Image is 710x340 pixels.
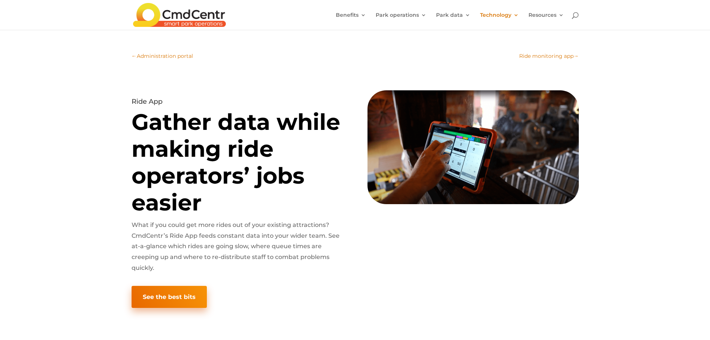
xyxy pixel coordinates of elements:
[132,52,193,61] a: ←Administration portal
[367,90,579,204] img: CmdCentrRideOperatorApp
[132,98,343,109] h4: Ride App
[519,53,574,59] span: Ride monitoring app
[376,12,426,30] a: Park operations
[133,3,226,27] img: CmdCentr
[519,52,579,61] a: Ride monitoring app→
[137,53,193,59] span: Administration portal
[132,220,343,274] p: What if you could get more rides out of your existing attractions? CmdCentr’s Ride App feeds cons...
[132,109,343,220] h1: Gather data while making ride operators’ jobs easier
[132,53,137,59] span: ←
[436,12,470,30] a: Park data
[336,12,366,30] a: Benefits
[528,12,564,30] a: Resources
[574,53,579,59] span: →
[132,286,207,308] a: See the best bits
